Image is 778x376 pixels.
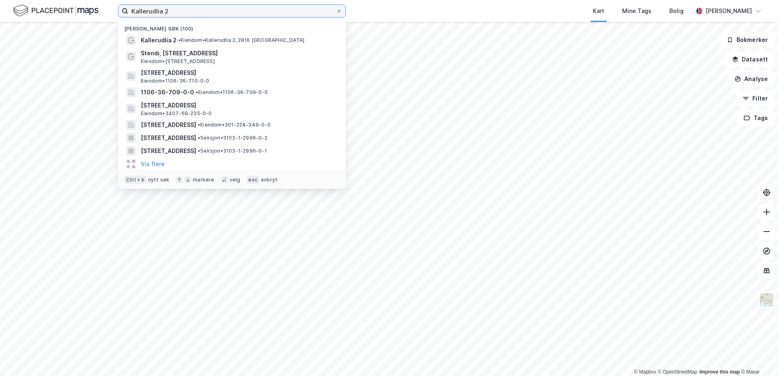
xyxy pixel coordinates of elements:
span: Eiendom • 3407-69-235-0-0 [141,110,212,117]
span: • [198,148,200,154]
div: Mine Tags [622,6,651,16]
button: Tags [737,110,775,126]
span: [STREET_ADDRESS] [141,133,196,143]
a: Mapbox [634,369,656,375]
a: OpenStreetMap [658,369,697,375]
iframe: Chat Widget [737,337,778,376]
button: Datasett [725,51,775,68]
span: Eiendom • 301-224-349-0-0 [198,122,271,128]
div: Bolig [669,6,684,16]
div: velg [229,177,240,183]
span: [STREET_ADDRESS] [141,101,336,110]
img: logo.f888ab2527a4732fd821a326f86c7f29.svg [13,4,98,18]
span: Stendi, [STREET_ADDRESS] [141,48,336,58]
span: Eiendom • Kallerudlia 2, 2816 [GEOGRAPHIC_DATA] [178,37,304,44]
span: • [196,89,198,95]
button: Analyse [728,71,775,87]
span: [STREET_ADDRESS] [141,146,196,156]
span: [STREET_ADDRESS] [141,120,196,130]
button: Bokmerker [720,32,775,48]
div: Ctrl + k [125,176,146,184]
span: • [198,122,200,128]
img: Z [759,292,774,308]
input: Søk på adresse, matrikkel, gårdeiere, leietakere eller personer [128,5,336,17]
div: nytt søk [148,177,170,183]
div: Kart [593,6,604,16]
button: Vis flere [141,159,165,169]
span: Seksjon • 3103-1-2996-0-1 [198,148,267,154]
div: [PERSON_NAME] [706,6,752,16]
div: markere [193,177,214,183]
div: Kontrollprogram for chat [737,337,778,376]
button: Filter [736,90,775,107]
span: Eiendom • 1106-36-710-0-0 [141,78,210,84]
span: [STREET_ADDRESS] [141,68,336,78]
div: avbryt [261,177,278,183]
span: Eiendom • 1106-36-709-0-0 [196,89,268,96]
span: • [198,135,200,141]
span: • [178,37,181,43]
div: [PERSON_NAME] søk (100) [118,19,346,34]
span: 1106-36-709-0-0 [141,87,194,97]
span: Kallerudlia 2 [141,35,177,45]
a: Improve this map [699,369,740,375]
div: esc [247,176,259,184]
span: Eiendom • [STREET_ADDRESS] [141,58,215,65]
span: Seksjon • 3103-1-2996-0-2 [198,135,267,141]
